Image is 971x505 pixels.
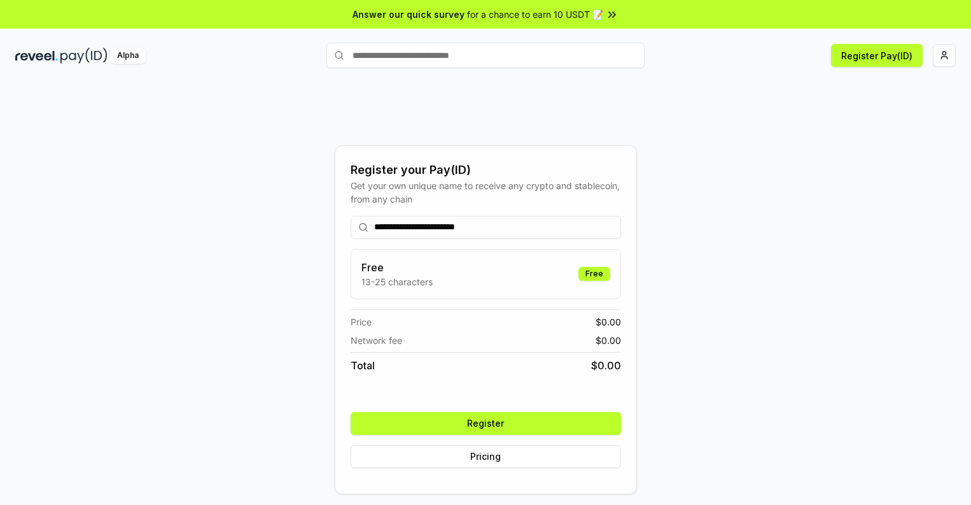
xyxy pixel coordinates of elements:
[15,48,58,64] img: reveel_dark
[578,267,610,281] div: Free
[353,8,465,21] span: Answer our quick survey
[351,179,621,206] div: Get your own unique name to receive any crypto and stablecoin, from any chain
[596,334,621,347] span: $ 0.00
[351,358,375,373] span: Total
[351,412,621,435] button: Register
[351,445,621,468] button: Pricing
[596,315,621,329] span: $ 0.00
[351,315,372,329] span: Price
[351,334,402,347] span: Network fee
[361,275,433,288] p: 13-25 characters
[831,44,923,67] button: Register Pay(ID)
[361,260,433,275] h3: Free
[351,161,621,179] div: Register your Pay(ID)
[110,48,146,64] div: Alpha
[591,358,621,373] span: $ 0.00
[60,48,108,64] img: pay_id
[467,8,603,21] span: for a chance to earn 10 USDT 📝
